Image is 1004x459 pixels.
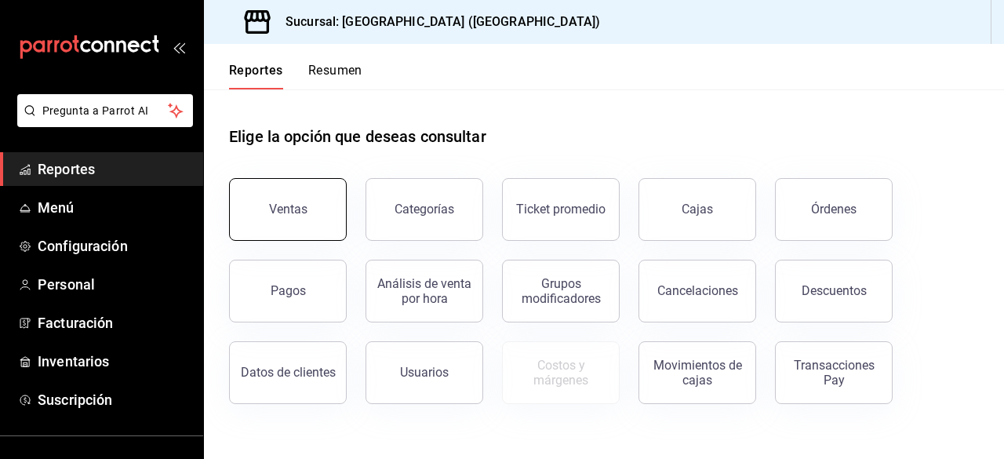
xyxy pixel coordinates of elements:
span: Facturación [38,312,191,333]
button: Resumen [308,63,362,89]
button: Datos de clientes [229,341,347,404]
div: Categorías [395,202,454,217]
div: Ticket promedio [516,202,606,217]
button: open_drawer_menu [173,41,185,53]
button: Grupos modificadores [502,260,620,322]
button: Análisis de venta por hora [366,260,483,322]
button: Contrata inventarios para ver este reporte [502,341,620,404]
button: Pagos [229,260,347,322]
div: Movimientos de cajas [649,358,746,388]
div: navigation tabs [229,63,362,89]
h1: Elige la opción que deseas consultar [229,125,486,148]
span: Personal [38,274,191,295]
div: Descuentos [802,283,867,298]
a: Pregunta a Parrot AI [11,114,193,130]
button: Órdenes [775,178,893,241]
span: Configuración [38,235,191,257]
div: Órdenes [811,202,857,217]
div: Ventas [269,202,307,217]
button: Descuentos [775,260,893,322]
div: Datos de clientes [241,365,336,380]
button: Categorías [366,178,483,241]
span: Suscripción [38,389,191,410]
button: Usuarios [366,341,483,404]
div: Costos y márgenes [512,358,609,388]
h3: Sucursal: [GEOGRAPHIC_DATA] ([GEOGRAPHIC_DATA]) [273,13,600,31]
button: Transacciones Pay [775,341,893,404]
span: Inventarios [38,351,191,372]
button: Cancelaciones [638,260,756,322]
div: Cancelaciones [657,283,738,298]
div: Pagos [271,283,306,298]
span: Menú [38,197,191,218]
button: Cajas [638,178,756,241]
div: Usuarios [400,365,449,380]
button: Reportes [229,63,283,89]
div: Grupos modificadores [512,276,609,306]
span: Reportes [38,158,191,180]
div: Análisis de venta por hora [376,276,473,306]
span: Pregunta a Parrot AI [42,103,169,119]
div: Transacciones Pay [785,358,882,388]
button: Ticket promedio [502,178,620,241]
div: Cajas [682,202,713,217]
button: Ventas [229,178,347,241]
button: Movimientos de cajas [638,341,756,404]
button: Pregunta a Parrot AI [17,94,193,127]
